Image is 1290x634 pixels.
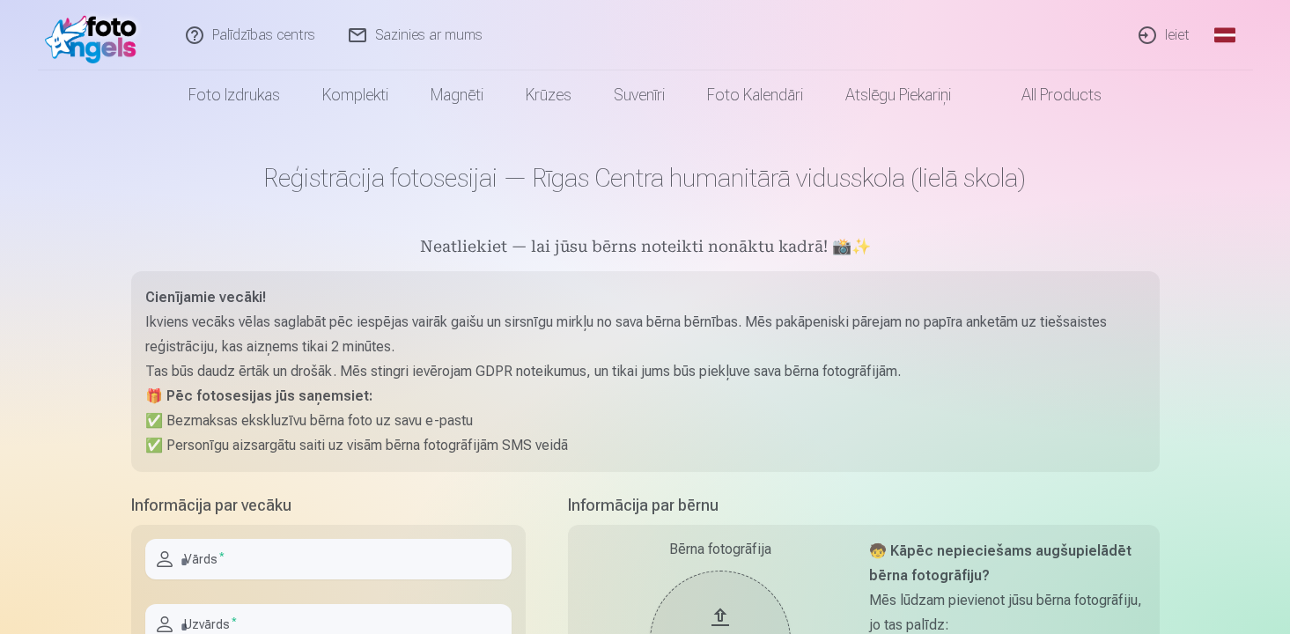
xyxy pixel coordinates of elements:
a: Foto izdrukas [167,70,301,120]
img: /fa1 [45,7,146,63]
div: Bērna fotogrāfija [582,539,859,560]
strong: 🧒 Kāpēc nepieciešams augšupielādēt bērna fotogrāfiju? [869,542,1132,584]
a: Komplekti [301,70,409,120]
h5: Informācija par bērnu [568,493,1160,518]
p: Ikviens vecāks vēlas saglabāt pēc iespējas vairāk gaišu un sirsnīgu mirkļu no sava bērna bērnības... [145,310,1146,359]
p: ✅ Bezmaksas ekskluzīvu bērna foto uz savu e-pastu [145,409,1146,433]
p: ✅ Personīgu aizsargātu saiti uz visām bērna fotogrāfijām SMS veidā [145,433,1146,458]
h5: Informācija par vecāku [131,493,526,518]
h5: Neatliekiet — lai jūsu bērns noteikti nonāktu kadrā! 📸✨ [131,236,1160,261]
a: Suvenīri [593,70,686,120]
a: Magnēti [409,70,505,120]
strong: 🎁 Pēc fotosesijas jūs saņemsiet: [145,387,372,404]
a: Atslēgu piekariņi [824,70,972,120]
a: All products [972,70,1123,120]
a: Foto kalendāri [686,70,824,120]
h1: Reģistrācija fotosesijai — Rīgas Centra humanitārā vidusskola (lielā skola) [131,162,1160,194]
strong: Cienījamie vecāki! [145,289,266,306]
p: Tas būs daudz ērtāk un drošāk. Mēs stingri ievērojam GDPR noteikumus, un tikai jums būs piekļuve ... [145,359,1146,384]
a: Krūzes [505,70,593,120]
